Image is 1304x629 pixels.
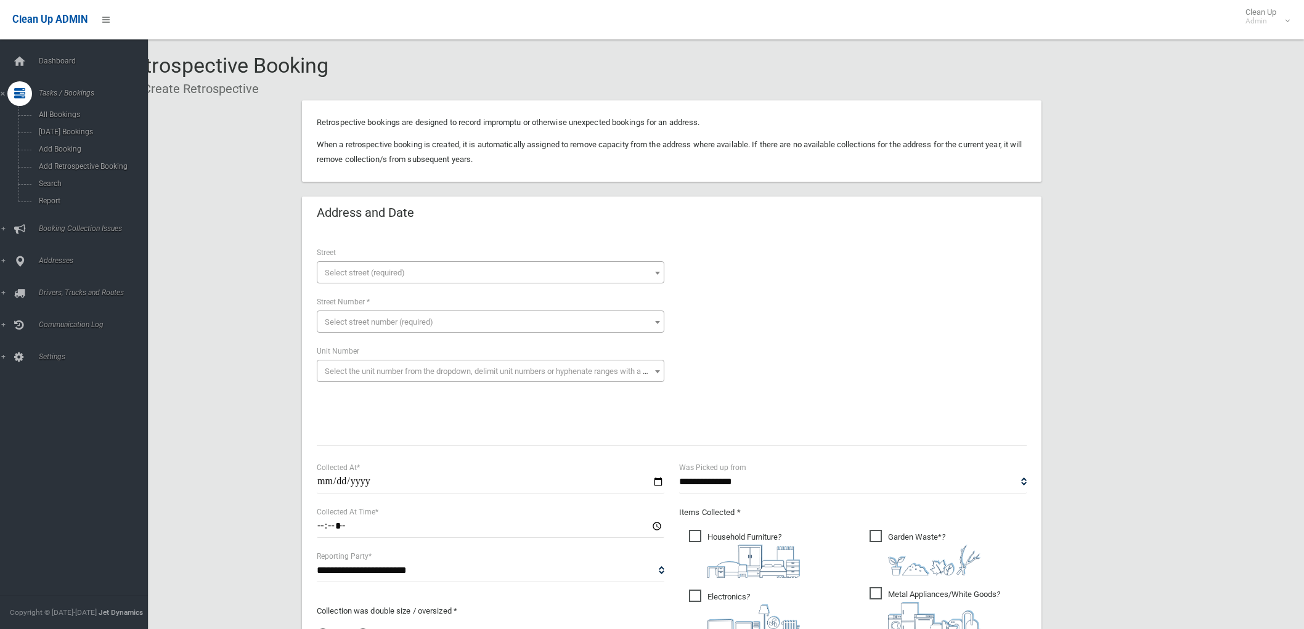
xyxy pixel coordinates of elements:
[870,530,980,575] span: Garden Waste*
[35,352,158,361] span: Settings
[1245,17,1276,26] small: Admin
[54,53,328,78] span: Create Retrospective Booking
[35,162,148,171] span: Add Retrospective Booking
[99,608,143,617] strong: Jet Dynamics
[317,137,1027,167] p: When a retrospective booking is created, it is automatically assigned to remove capacity from the...
[35,57,158,65] span: Dashboard
[35,320,158,329] span: Communication Log
[10,608,97,617] span: Copyright © [DATE]-[DATE]
[12,14,88,25] span: Clean Up ADMIN
[325,317,433,327] span: Select street number (required)
[317,115,1027,130] p: Retrospective bookings are designed to record impromptu or otherwise unexpected bookings for an a...
[1239,7,1289,26] span: Clean Up
[35,288,158,297] span: Drivers, Trucks and Routes
[35,89,158,97] span: Tasks / Bookings
[302,201,429,225] header: Address and Date
[689,530,800,578] span: Household Furniture
[35,256,158,265] span: Addresses
[35,179,148,188] span: Search
[325,268,405,277] span: Select street (required)
[317,550,372,563] label: Reporting Party*
[35,128,148,136] span: [DATE] Bookings
[325,367,669,376] span: Select the unit number from the dropdown, delimit unit numbers or hyphenate ranges with a comma
[35,145,148,153] span: Add Booking
[35,110,148,119] span: All Bookings
[679,505,1027,520] p: Items Collected *
[888,545,980,575] img: 4fd8a5c772b2c999c83690221e5242e0.png
[317,604,664,619] p: Collection was double size / oversized *
[317,505,378,519] label: Collected At Time*
[707,545,800,578] img: aa9efdbe659d29b613fca23ba79d85cb.png
[134,78,259,100] li: Create Retrospective
[35,224,158,233] span: Booking Collection Issues
[707,532,800,578] i: ?
[888,532,980,575] i: ?
[317,461,360,474] label: Collected At*
[35,197,148,205] span: Report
